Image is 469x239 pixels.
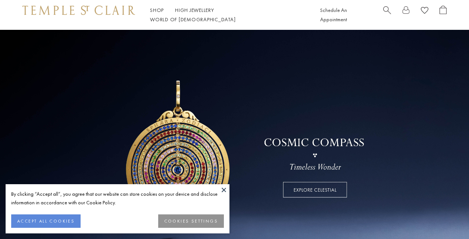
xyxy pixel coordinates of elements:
[421,6,428,17] a: View Wishlist
[440,6,447,24] a: Open Shopping Bag
[320,7,347,23] a: Schedule An Appointment
[175,7,214,13] a: High JewelleryHigh Jewellery
[150,16,235,23] a: World of [DEMOGRAPHIC_DATA]World of [DEMOGRAPHIC_DATA]
[158,214,224,228] button: COOKIES SETTINGS
[383,6,391,24] a: Search
[150,6,303,24] nav: Main navigation
[22,6,135,15] img: Temple St. Clair
[150,7,164,13] a: ShopShop
[11,214,81,228] button: ACCEPT ALL COOKIES
[11,190,224,207] div: By clicking “Accept all”, you agree that our website can store cookies on your device and disclos...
